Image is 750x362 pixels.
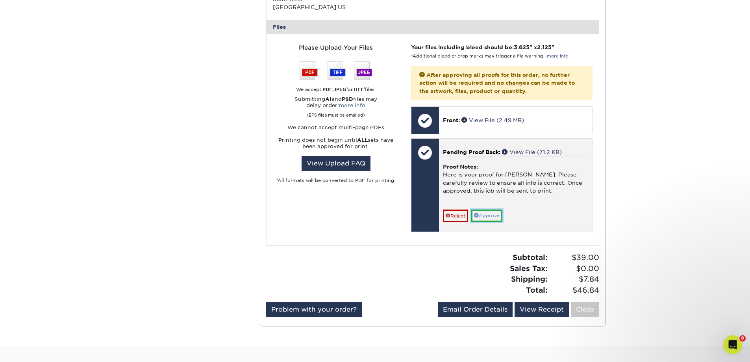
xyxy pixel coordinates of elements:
[526,286,548,294] strong: Total:
[502,149,562,155] a: View File (71.2 KB)
[514,44,530,50] span: 3.625
[739,335,746,342] span: 8
[443,117,460,123] span: Front:
[443,156,588,203] div: Here is your proof for [PERSON_NAME]. Please carefully review to ensure all info is correct. Once...
[302,156,370,171] a: View Upload FAQ
[550,252,599,263] span: $39.00
[273,177,399,184] div: All formats will be converted to PDF for printing.
[443,163,478,170] strong: Proof Notes:
[550,263,599,274] span: $0.00
[333,87,346,92] strong: JPEG
[273,96,399,118] p: Submitting and files may delay order:
[515,302,569,317] a: View Receipt
[342,96,353,102] strong: PSD
[339,102,365,108] a: more info
[511,275,548,283] strong: Shipping:
[411,44,554,50] strong: Your files including bleed should be: " x "
[571,302,599,317] a: Close
[325,96,331,102] strong: AI
[266,302,362,317] a: Problem with your order?
[443,149,500,155] span: Pending Proof Back:
[723,335,742,354] iframe: Intercom live chat
[273,137,399,150] p: Printing does not begin until sets have been approved for print.
[364,86,365,90] sup: 1
[461,117,524,123] a: View File (2.49 MB)
[443,210,468,222] a: Reject
[300,61,372,80] img: We accept: PSD, TIFF, or JPEG (JPG)
[513,253,548,262] strong: Subtotal:
[273,86,399,93] div: We accept: , or files.
[550,285,599,296] span: $46.84
[419,72,575,94] strong: After approving all proofs for this order, no further action will be required and no changes can ...
[537,44,552,50] span: 2.125
[547,54,568,59] a: more info
[353,87,364,92] strong: TIFF
[357,137,368,143] strong: ALL
[267,20,599,34] div: Files
[510,264,548,273] strong: Sales Tax:
[438,302,513,317] a: Email Order Details
[471,210,502,222] a: Approve
[411,54,568,59] small: *Additional bleed or crop marks may trigger a file warning –
[273,124,399,131] p: We cannot accept multi-page PDFs
[307,109,365,118] small: (EPS files must be emailed)
[346,86,348,90] sup: 1
[550,274,599,285] span: $7.84
[322,87,332,92] strong: PDF
[276,177,278,181] sup: 1
[273,43,399,52] div: Please Upload Your Files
